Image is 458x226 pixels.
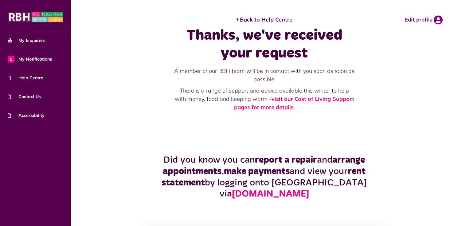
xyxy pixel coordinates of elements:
[8,11,63,23] img: MyRBH
[8,56,52,62] span: My Notifications
[234,95,354,111] a: visit our Cost of Living Support pages for more details
[236,15,292,24] a: Back to Help Centre
[405,15,443,25] a: Edit profile
[232,189,309,199] a: [DOMAIN_NAME]
[8,56,14,62] span: 0
[255,155,317,165] strong: report a repair
[8,93,41,100] span: Contact Us
[224,167,290,176] strong: make payments
[174,86,355,111] p: There is a range of support and advice available this winter to help with money, food and keeping...
[8,37,45,44] span: My Enquiries
[144,154,384,200] h2: Did you know you can and , and view your by logging onto [GEOGRAPHIC_DATA] via
[8,75,43,81] span: Help Centre
[8,112,45,119] span: Accessibility
[174,67,355,83] p: A member of our RBH team will be in contact with you soon as soon as possible.
[174,27,355,62] h1: Thanks, we've received your request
